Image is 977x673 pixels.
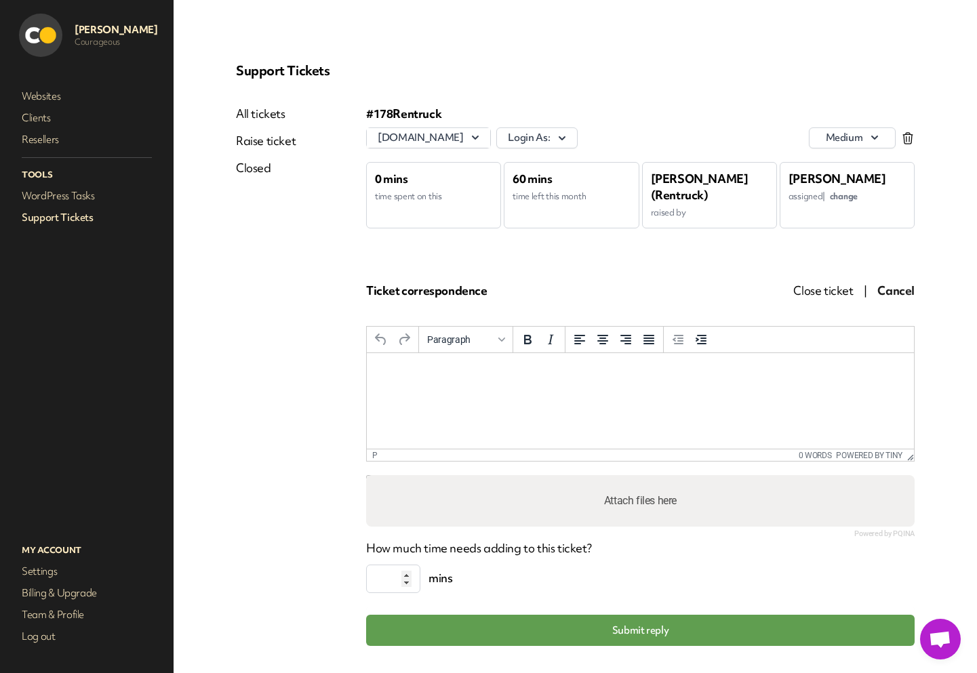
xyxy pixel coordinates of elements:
[366,106,915,122] div: #178 Rentruck
[367,128,490,148] button: [DOMAIN_NAME]
[19,562,155,581] a: Settings
[830,190,858,202] span: change
[370,328,393,351] button: Undo
[375,190,442,202] span: time spent on this
[664,327,715,353] div: indentation
[920,619,961,659] a: Open chat
[599,487,682,514] label: Attach files here
[372,451,378,460] div: p
[809,127,896,148] button: medium
[666,328,690,351] button: Decrease indent
[19,208,155,227] a: Support Tickets
[427,334,494,345] span: Paragraph
[901,131,915,145] div: Click to delete ticket
[236,62,915,79] p: Support Tickets
[902,449,914,461] div: Resize
[651,207,686,218] span: raised by
[565,327,664,353] div: alignment
[366,283,487,298] span: Ticket correspondence
[516,328,539,351] button: Bold
[375,171,408,186] span: 0 mins
[366,615,915,646] button: Submit reply
[19,108,155,127] a: Clients
[19,605,155,624] a: Team & Profile
[568,328,591,351] button: Align left
[236,133,296,149] a: Raise ticket
[789,190,858,202] span: assigned
[864,283,867,298] span: |
[513,171,552,186] span: 60 mins
[836,451,902,460] a: Powered by Tiny
[367,327,419,353] div: history
[822,190,825,202] span: |
[19,584,155,603] a: Billing & Upgrade
[19,130,155,149] a: Resellers
[793,283,853,298] span: Close ticket
[236,106,296,122] a: All tickets
[513,327,565,353] div: formatting
[19,166,155,184] p: Tools
[690,328,713,351] button: Increase indent
[614,328,637,351] button: Align right
[637,328,660,351] button: Justify
[539,328,562,351] button: Italic
[75,23,157,37] p: [PERSON_NAME]
[422,328,510,351] button: Formats
[19,627,155,646] a: Log out
[789,171,886,186] span: [PERSON_NAME]
[496,127,578,148] button: Login As:
[877,283,915,298] span: Cancel
[809,127,896,148] div: Click to change priority
[366,540,915,556] p: How much time needs adding to this ticket?
[19,87,155,106] a: Websites
[591,328,614,351] button: Align center
[19,186,155,205] a: WordPress Tasks
[513,190,586,202] span: time left this month
[75,37,157,47] p: Courageous
[393,328,416,351] button: Redo
[651,171,749,203] span: [PERSON_NAME] (Rentruck)
[236,160,296,176] a: Closed
[419,327,513,353] div: styles
[420,565,460,593] span: mins
[367,353,914,449] iframe: Rich Text Area
[854,531,915,537] a: Powered by PQINA
[799,451,832,460] button: 0 words
[19,542,155,559] p: My Account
